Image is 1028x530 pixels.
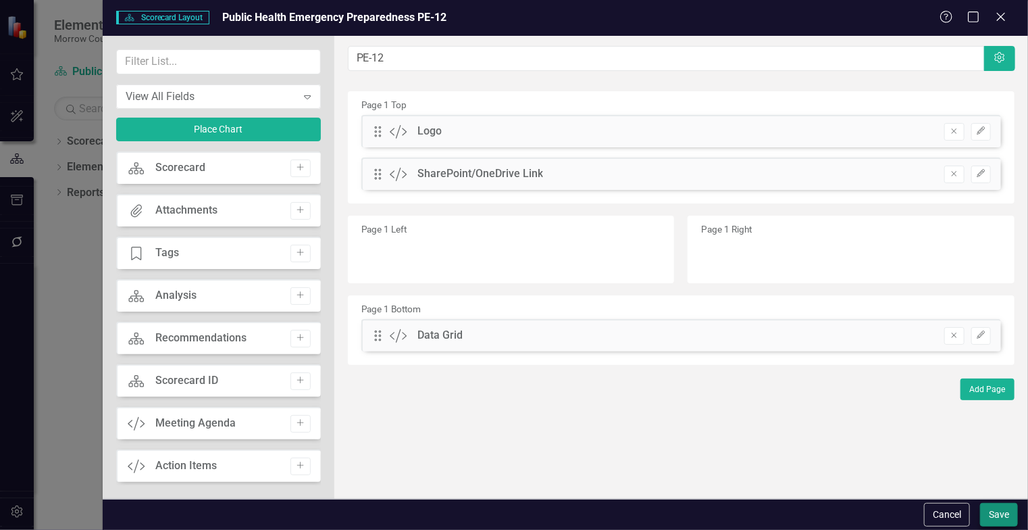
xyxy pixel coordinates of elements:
[155,331,247,346] div: Recommendations
[223,11,447,24] span: Public Health Emergency Preparedness PE-12
[701,224,752,235] small: Page 1 Right
[155,160,205,176] div: Scorecard
[155,203,217,218] div: Attachments
[960,379,1014,400] button: Add Page
[116,118,320,141] button: Place Chart
[417,124,442,139] div: Logo
[155,288,197,304] div: Analysis
[116,49,320,74] input: Filter List...
[126,89,297,104] div: View All Fields
[924,503,970,527] button: Cancel
[116,11,209,24] span: Scorecard Layout
[980,503,1018,527] button: Save
[155,373,218,389] div: Scorecard ID
[155,245,179,261] div: Tags
[348,46,985,71] input: Layout Name
[155,458,217,474] div: Action Items
[361,99,407,110] small: Page 1 Top
[417,166,543,182] div: SharePoint/OneDrive Link
[361,224,407,235] small: Page 1 Left
[155,416,236,431] div: Meeting Agenda
[417,328,463,343] div: Data Grid
[361,304,421,314] small: Page 1 Bottom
